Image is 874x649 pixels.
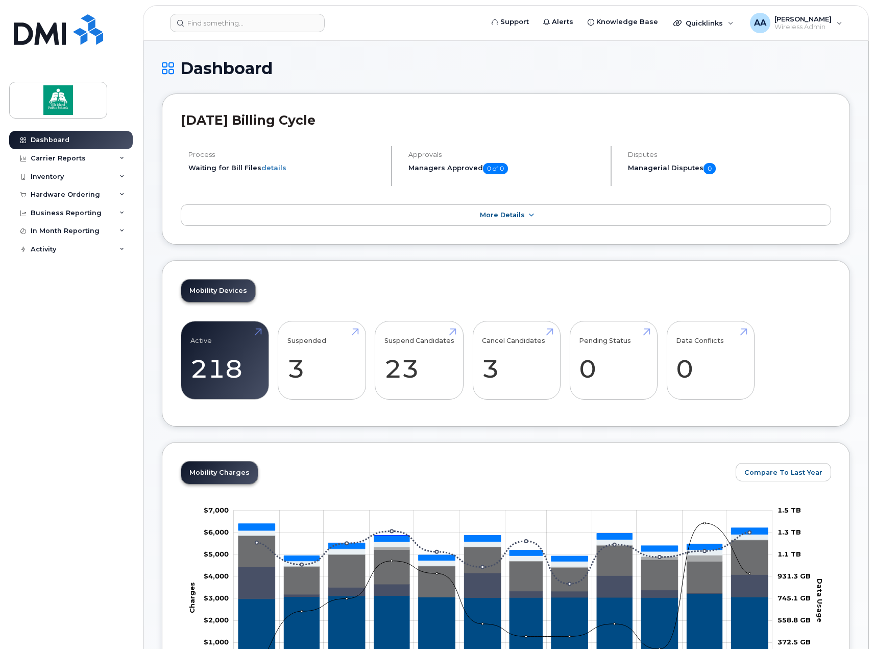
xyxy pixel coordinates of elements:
g: Data [238,536,768,597]
tspan: Data Usage [816,578,824,622]
h5: Managerial Disputes [628,163,831,174]
g: GST [238,524,768,561]
tspan: $5,000 [204,550,229,558]
span: Compare To Last Year [744,468,822,477]
a: Data Conflicts 0 [676,327,745,394]
a: Suspend Candidates 23 [384,327,454,394]
button: Compare To Last Year [736,463,831,481]
tspan: 745.1 GB [778,594,811,602]
tspan: $4,000 [204,572,229,580]
g: $0 [204,616,229,624]
tspan: 931.3 GB [778,572,811,580]
g: $0 [204,550,229,558]
span: More Details [480,211,525,219]
g: $0 [204,594,229,602]
tspan: 1.3 TB [778,528,801,536]
tspan: 558.8 GB [778,616,811,624]
g: $0 [204,506,229,514]
tspan: $2,000 [204,616,229,624]
tspan: 1.5 TB [778,506,801,514]
a: Active 218 [190,327,259,394]
span: 0 [703,163,716,174]
h2: [DATE] Billing Cycle [181,112,831,128]
h4: Approvals [408,151,602,158]
tspan: $3,000 [204,594,229,602]
span: 0 of 0 [483,163,508,174]
g: $0 [204,572,229,580]
a: Cancel Candidates 3 [482,327,551,394]
g: $0 [204,638,229,646]
a: Pending Status 0 [579,327,648,394]
tspan: $6,000 [204,528,229,536]
a: Mobility Devices [181,280,255,302]
tspan: $7,000 [204,506,229,514]
a: Mobility Charges [181,461,258,484]
tspan: $1,000 [204,638,229,646]
a: Suspended 3 [287,327,356,394]
tspan: 1.1 TB [778,550,801,558]
li: Waiting for Bill Files [188,163,382,173]
tspan: Charges [188,582,196,613]
h5: Managers Approved [408,163,602,174]
g: Roaming [238,567,768,598]
tspan: 372.5 GB [778,638,811,646]
h4: Process [188,151,382,158]
g: $0 [204,528,229,536]
h4: Disputes [628,151,831,158]
h1: Dashboard [162,59,850,77]
a: details [261,164,286,172]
